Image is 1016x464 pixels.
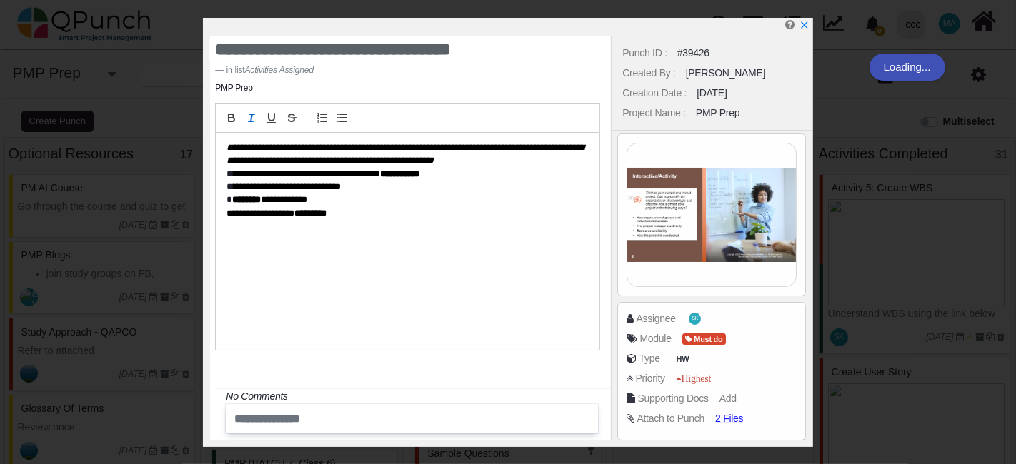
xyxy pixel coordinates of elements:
li: PMP Prep [215,81,252,94]
div: Loading... [870,54,945,81]
i: No Comments [226,390,287,402]
svg: x [800,20,810,30]
i: Help [785,19,795,30]
a: x [800,19,810,31]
